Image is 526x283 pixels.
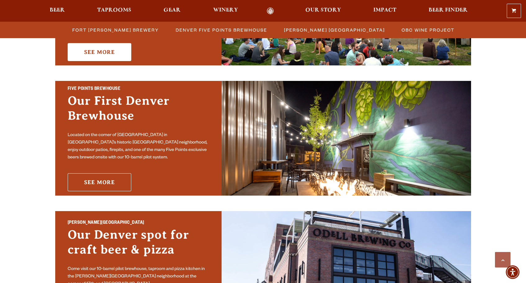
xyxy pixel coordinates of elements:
[72,25,159,34] span: Fort [PERSON_NAME] Brewery
[305,8,341,13] span: Our Story
[46,7,69,15] a: Beer
[69,25,162,34] a: Fort [PERSON_NAME] Brewery
[398,25,457,34] a: OBC Wine Project
[68,43,131,61] a: See More
[93,7,135,15] a: Taprooms
[222,81,471,196] img: Promo Card Aria Label'
[68,132,209,161] p: Located on the corner of [GEOGRAPHIC_DATA] in [GEOGRAPHIC_DATA]’s historic [GEOGRAPHIC_DATA] neig...
[68,227,209,263] h3: Our Denver spot for craft beer & pizza
[213,8,238,13] span: Winery
[506,265,519,279] div: Accessibility Menu
[369,7,400,15] a: Impact
[284,25,385,34] span: [PERSON_NAME] [GEOGRAPHIC_DATA]
[402,25,454,34] span: OBC Wine Project
[68,85,209,93] h2: Five Points Brewhouse
[68,93,209,129] h3: Our First Denver Brewhouse
[97,8,131,13] span: Taprooms
[172,25,270,34] a: Denver Five Points Brewhouse
[50,8,65,13] span: Beer
[259,7,282,15] a: Odell Home
[160,7,185,15] a: Gear
[68,173,131,191] a: See More
[373,8,396,13] span: Impact
[429,8,468,13] span: Beer Finder
[280,25,388,34] a: [PERSON_NAME] [GEOGRAPHIC_DATA]
[176,25,267,34] span: Denver Five Points Brewhouse
[495,252,510,268] a: Scroll to top
[301,7,345,15] a: Our Story
[209,7,242,15] a: Winery
[425,7,472,15] a: Beer Finder
[68,219,209,227] h2: [PERSON_NAME][GEOGRAPHIC_DATA]
[164,8,181,13] span: Gear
